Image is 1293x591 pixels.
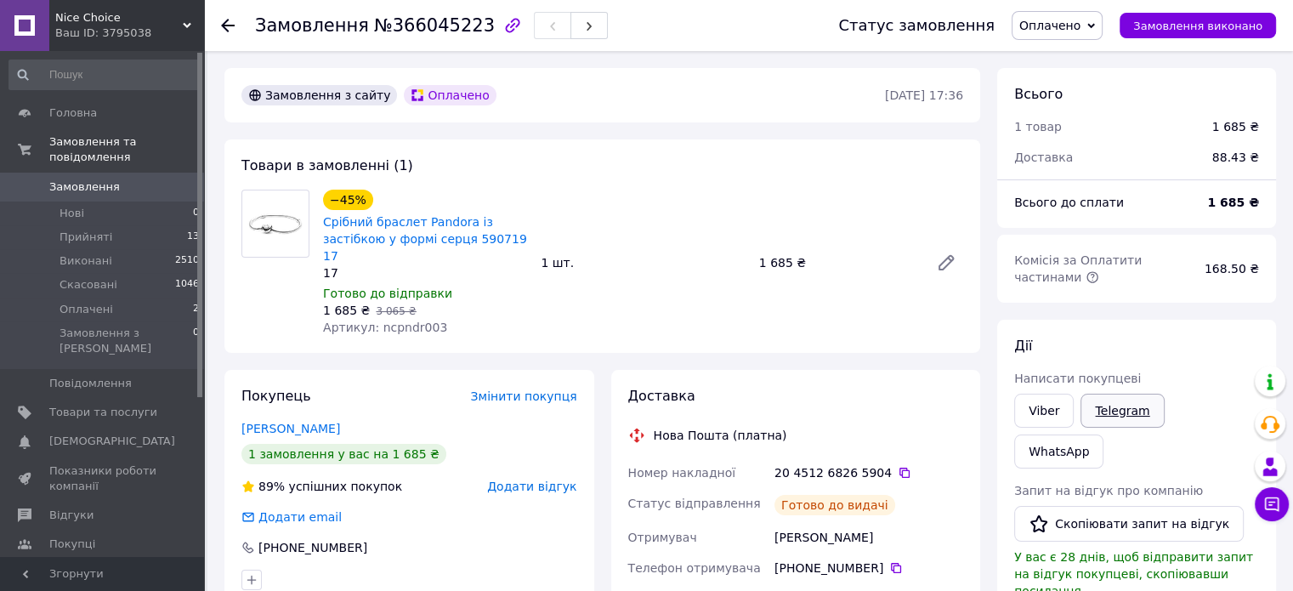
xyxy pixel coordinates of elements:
span: Готово до відправки [323,287,452,300]
a: Telegram [1080,394,1164,428]
div: 1 685 ₴ [752,251,922,275]
span: Повідомлення [49,376,132,391]
div: 17 [323,264,527,281]
span: Відгуки [49,508,94,523]
span: Додати відгук [487,480,576,493]
div: −45% [323,190,373,210]
div: Статус замовлення [838,17,995,34]
div: Нова Пошта (платна) [649,427,791,444]
span: Скасовані [60,277,117,293]
span: Отримувач [628,531,697,544]
button: Замовлення виконано [1120,13,1276,38]
a: Редагувати [929,246,963,280]
span: Показники роботи компанії [49,463,157,494]
div: [PHONE_NUMBER] [257,539,369,556]
div: [PERSON_NAME] [771,522,967,553]
span: Комісія за Оплатити частинами [1014,253,1142,284]
span: 2510 [175,253,199,269]
span: Нові [60,206,84,221]
span: Замовлення [49,179,120,195]
a: [PERSON_NAME] [241,422,340,435]
span: Виконані [60,253,112,269]
span: Всього [1014,86,1063,102]
div: Повернутися назад [221,17,235,34]
span: №366045223 [374,15,495,36]
div: 88.43 ₴ [1202,139,1269,176]
span: Дії [1014,338,1032,354]
span: 1046 [175,277,199,293]
span: Замовлення [255,15,369,36]
b: 1 685 ₴ [1207,196,1259,209]
span: Замовлення з [PERSON_NAME] [60,326,193,356]
span: Змінити покупця [471,389,577,403]
time: [DATE] 17:36 [885,88,963,102]
div: Замовлення з сайту [241,85,397,105]
span: 89% [258,480,285,493]
span: Головна [49,105,97,121]
span: Товари та послуги [49,405,157,420]
span: Покупці [49,537,95,552]
span: Оплачено [1019,19,1080,32]
span: Оплачені [60,302,113,317]
div: Оплачено [404,85,496,105]
span: 0 [193,206,199,221]
span: 1 685 ₴ [323,304,370,317]
span: 1 товар [1014,120,1062,134]
a: Viber [1014,394,1074,428]
div: 1 шт. [534,251,751,275]
span: 0 [193,326,199,356]
input: Пошук [9,60,201,90]
span: Покупець [241,388,311,404]
span: Запит на відгук про компанію [1014,484,1203,497]
button: Чат з покупцем [1255,487,1289,521]
div: 20 4512 6826 5904 [774,464,963,481]
span: Nice Choice [55,10,183,26]
span: Написати покупцеві [1014,372,1141,385]
a: WhatsApp [1014,435,1103,469]
span: Телефон отримувача [628,561,761,575]
span: Доставка [628,388,695,404]
span: 2 [193,302,199,317]
div: Додати email [257,509,343,526]
span: Замовлення та повідомлення [49,134,204,165]
div: Ваш ID: 3795038 [55,26,204,41]
button: Скопіювати запит на відгук [1014,506,1244,542]
div: [PHONE_NUMBER] [774,560,963,577]
div: Додати email [240,509,343,526]
span: [DEMOGRAPHIC_DATA] [49,434,175,449]
div: 1 замовлення у вас на 1 685 ₴ [241,444,446,464]
a: Срібний браслет Pandora із застібкою у формі серця 590719 17 [323,215,527,263]
span: Замовлення виконано [1133,20,1262,32]
div: успішних покупок [241,478,402,495]
span: Статус відправлення [628,497,761,510]
div: 1 685 ₴ [1212,118,1259,135]
span: 13 [187,230,199,245]
span: Прийняті [60,230,112,245]
div: 168.50 ₴ [1194,250,1269,287]
span: Доставка [1014,151,1073,164]
span: Товари в замовленні (1) [241,157,413,173]
span: Всього до сплати [1014,196,1124,209]
div: Готово до видачі [774,495,895,515]
span: Номер накладної [628,466,736,480]
span: 3 065 ₴ [376,305,416,317]
span: Артикул: ncpndr003 [323,321,447,334]
img: Срібний браслет Pandora із застібкою у формі серця 590719 17 [242,190,309,257]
